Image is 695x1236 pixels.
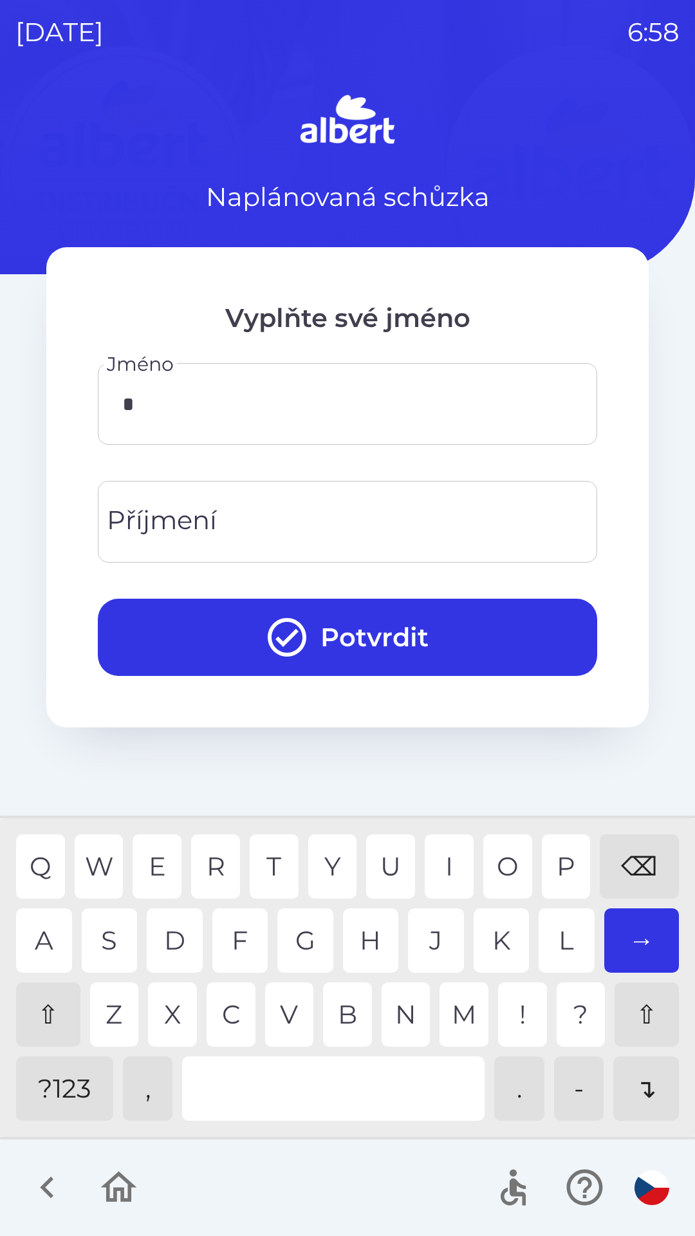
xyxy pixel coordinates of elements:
[15,13,104,51] p: [DATE]
[635,1170,669,1205] img: cs flag
[98,599,597,676] button: Potvrdit
[98,299,597,337] p: Vyplňte své jméno
[107,350,174,378] label: Jméno
[206,178,490,216] p: Naplánovaná schůzka
[627,13,680,51] p: 6:58
[46,90,649,152] img: Logo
